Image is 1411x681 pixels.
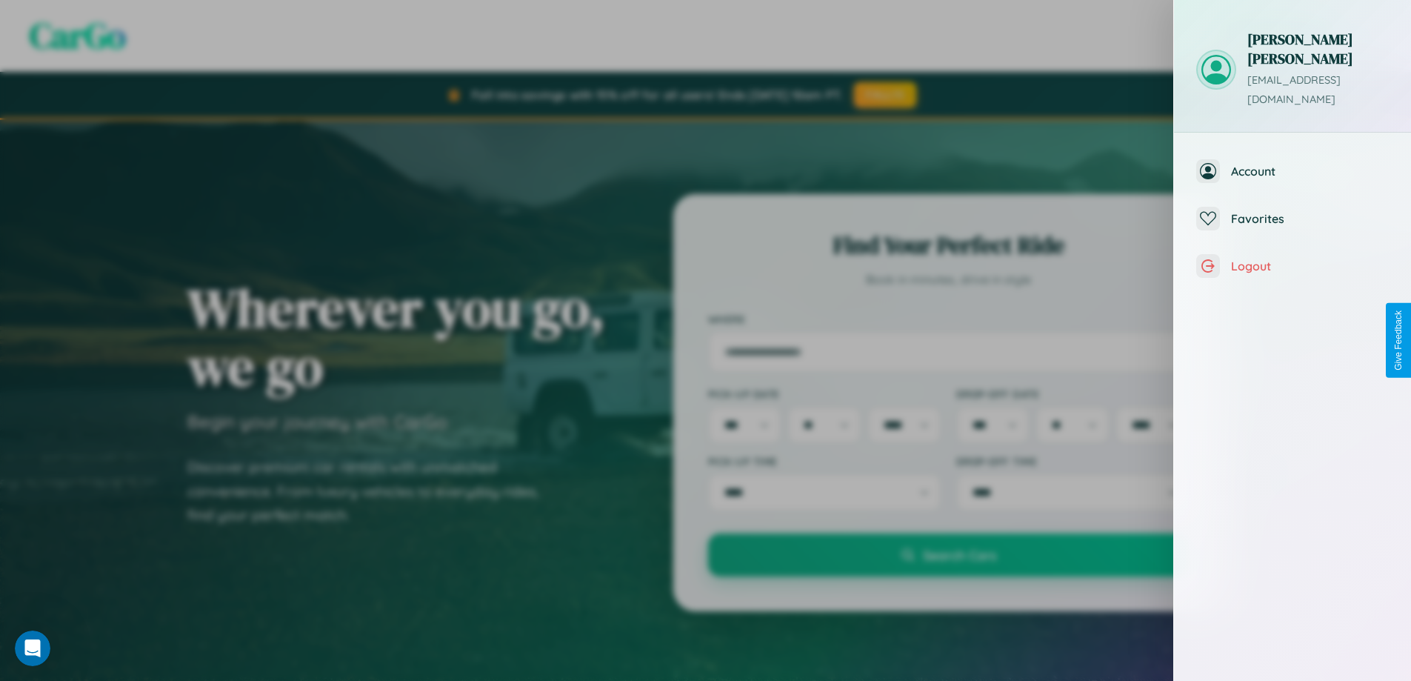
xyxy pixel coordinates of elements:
[1174,195,1411,242] button: Favorites
[1231,211,1389,226] span: Favorites
[1174,242,1411,290] button: Logout
[1174,147,1411,195] button: Account
[1247,71,1389,110] p: [EMAIL_ADDRESS][DOMAIN_NAME]
[1393,310,1404,371] div: Give Feedback
[1231,259,1389,273] span: Logout
[15,631,50,666] iframe: Intercom live chat
[1231,164,1389,179] span: Account
[1247,30,1389,68] h3: [PERSON_NAME] [PERSON_NAME]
